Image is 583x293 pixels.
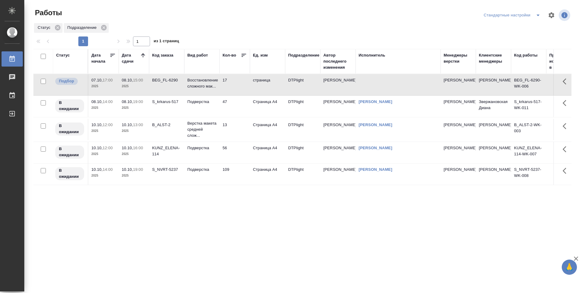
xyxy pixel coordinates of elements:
[55,77,85,85] div: Можно подбирать исполнителей
[103,146,113,150] p: 12:00
[91,167,103,172] p: 10.10,
[154,37,179,46] span: из 1 страниц
[250,142,285,163] td: Страница А4
[187,77,216,89] p: Восстановление сложного мак...
[122,151,146,157] p: 2025
[444,145,473,151] p: [PERSON_NAME]
[122,167,133,172] p: 10.10,
[91,78,103,82] p: 07.10,
[187,145,216,151] p: Подверстка
[320,164,356,185] td: [PERSON_NAME]
[122,173,146,179] p: 2025
[285,119,320,140] td: DTPlight
[511,96,546,117] td: S_krkarus-517-WK-011
[511,119,546,140] td: B_ALST-2-WK-003
[444,77,473,83] p: [PERSON_NAME]
[56,52,70,58] div: Статус
[59,78,74,84] p: Подбор
[320,96,356,117] td: [PERSON_NAME]
[133,167,143,172] p: 19:00
[122,146,133,150] p: 10.10,
[122,83,146,89] p: 2025
[320,142,356,163] td: [PERSON_NAME]
[223,52,236,58] div: Кол-во
[91,151,116,157] p: 2025
[152,99,181,105] div: S_krkarus-517
[220,74,250,95] td: 17
[55,145,85,159] div: Исполнитель назначен, приступать к работе пока рано
[476,96,511,117] td: Звержановская Диана
[250,74,285,95] td: страница
[559,142,574,157] button: Здесь прячутся важные кнопки
[59,123,80,135] p: В ожидании
[122,78,133,82] p: 08.10,
[559,164,574,178] button: Здесь прячутся важные кнопки
[320,119,356,140] td: [PERSON_NAME]
[250,164,285,185] td: Страница А4
[220,96,250,117] td: 47
[122,99,133,104] p: 08.10,
[482,10,544,20] div: split button
[91,173,116,179] p: 2025
[359,99,392,104] a: [PERSON_NAME]
[285,74,320,95] td: DTPlight
[288,52,319,58] div: Подразделение
[187,167,216,173] p: Подверстка
[122,105,146,111] p: 2025
[285,164,320,185] td: DTPlight
[55,167,85,181] div: Исполнитель назначен, приступать к работе пока рано
[187,120,216,139] p: Верстка макета средней слож...
[122,128,146,134] p: 2025
[133,99,143,104] p: 19:00
[359,122,392,127] a: [PERSON_NAME]
[59,100,80,112] p: В ожидании
[220,164,250,185] td: 109
[559,119,574,133] button: Здесь прячутся важные кнопки
[55,99,85,113] div: Исполнитель назначен, приступать к работе пока рано
[444,52,473,64] div: Менеджеры верстки
[91,105,116,111] p: 2025
[476,74,511,95] td: [PERSON_NAME]
[320,74,356,95] td: [PERSON_NAME]
[67,25,99,31] p: Подразделение
[59,167,80,180] p: В ожидании
[323,52,353,71] div: Автор последнего изменения
[359,52,385,58] div: Исполнитель
[91,52,110,64] div: Дата начала
[103,99,113,104] p: 14:00
[33,8,62,18] span: Работы
[444,122,473,128] p: [PERSON_NAME]
[103,78,113,82] p: 17:00
[253,52,268,58] div: Ед. изм
[285,142,320,163] td: DTPlight
[511,164,546,185] td: S_NVRT-5237-WK-008
[476,164,511,185] td: [PERSON_NAME]
[91,146,103,150] p: 10.10,
[250,96,285,117] td: Страница А4
[476,119,511,140] td: [PERSON_NAME]
[479,52,508,64] div: Клиентские менеджеры
[285,96,320,117] td: DTPlight
[55,122,85,136] div: Исполнитель назначен, приступать к работе пока рано
[559,74,574,89] button: Здесь прячутся важные кнопки
[91,128,116,134] p: 2025
[152,167,181,173] div: S_NVRT-5237
[514,52,537,58] div: Код работы
[187,52,208,58] div: Вид работ
[59,146,80,158] p: В ожидании
[91,99,103,104] p: 08.10,
[511,74,546,95] td: BEG_FL-6290-WK-006
[91,122,103,127] p: 10.10,
[220,142,250,163] td: 56
[122,122,133,127] p: 10.10,
[103,167,113,172] p: 14:00
[91,83,116,89] p: 2025
[64,23,109,33] div: Подразделение
[359,167,392,172] a: [PERSON_NAME]
[133,146,143,150] p: 16:00
[564,261,574,274] span: 🙏
[444,167,473,173] p: [PERSON_NAME]
[559,96,574,110] button: Здесь прячутся важные кнопки
[444,99,473,105] p: [PERSON_NAME]
[152,52,173,58] div: Код заказа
